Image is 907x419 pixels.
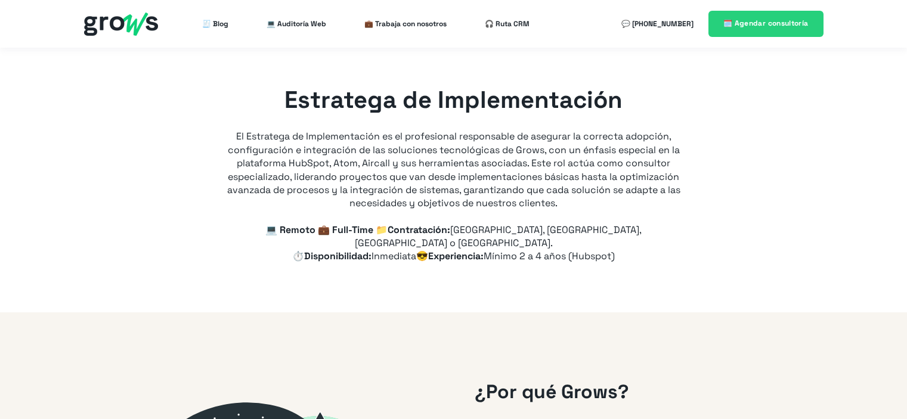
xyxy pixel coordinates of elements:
[227,224,680,263] p: 💻 Remoto 💼 Full-Time 📁Contratación: ⏱️Disponibilidad: 😎Experiencia:
[364,12,447,36] a: 💼 Trabaja con nosotros
[708,11,824,36] a: 🗓️ Agendar consultoría
[475,378,811,405] h2: ¿Por qué Grows?
[267,12,326,36] a: 💻 Auditoría Web
[84,13,158,36] img: grows - hubspot
[621,12,694,36] a: 💬 [PHONE_NUMBER]
[485,12,530,36] a: 🎧 Ruta CRM
[227,83,680,210] div: El Estratega de Implementación es el profesional responsable de asegurar la correcta adopción, co...
[372,250,416,262] span: Inmediata
[723,18,809,28] span: 🗓️ Agendar consultoría
[202,12,228,36] a: 🧾 Blog
[355,224,642,249] span: [GEOGRAPHIC_DATA], [GEOGRAPHIC_DATA], [GEOGRAPHIC_DATA] o [GEOGRAPHIC_DATA].
[484,250,615,262] span: Mínimo 2 a 4 años (Hubspot)
[227,83,680,117] h1: Estratega de Implementación
[847,362,907,419] iframe: Chat Widget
